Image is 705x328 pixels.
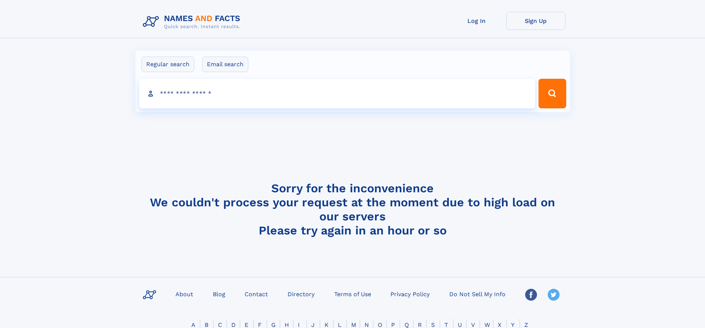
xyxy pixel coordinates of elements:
a: Do Not Sell My Info [446,288,508,299]
a: Log In [447,12,506,30]
input: search input [139,79,536,108]
img: Twitter [548,289,560,301]
a: Contact [242,288,271,299]
h4: Sorry for the inconvenience We couldn't process your request at the moment due to high load on ou... [140,181,565,237]
label: Regular search [141,57,194,72]
a: Directory [285,288,318,299]
img: Facebook [525,289,537,301]
label: Email search [202,57,248,72]
button: Search Button [538,79,566,108]
a: About [172,288,196,299]
a: Privacy Policy [387,288,433,299]
img: Logo Names and Facts [140,12,246,32]
a: Blog [210,288,228,299]
a: Sign Up [506,12,565,30]
a: Terms of Use [331,288,374,299]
